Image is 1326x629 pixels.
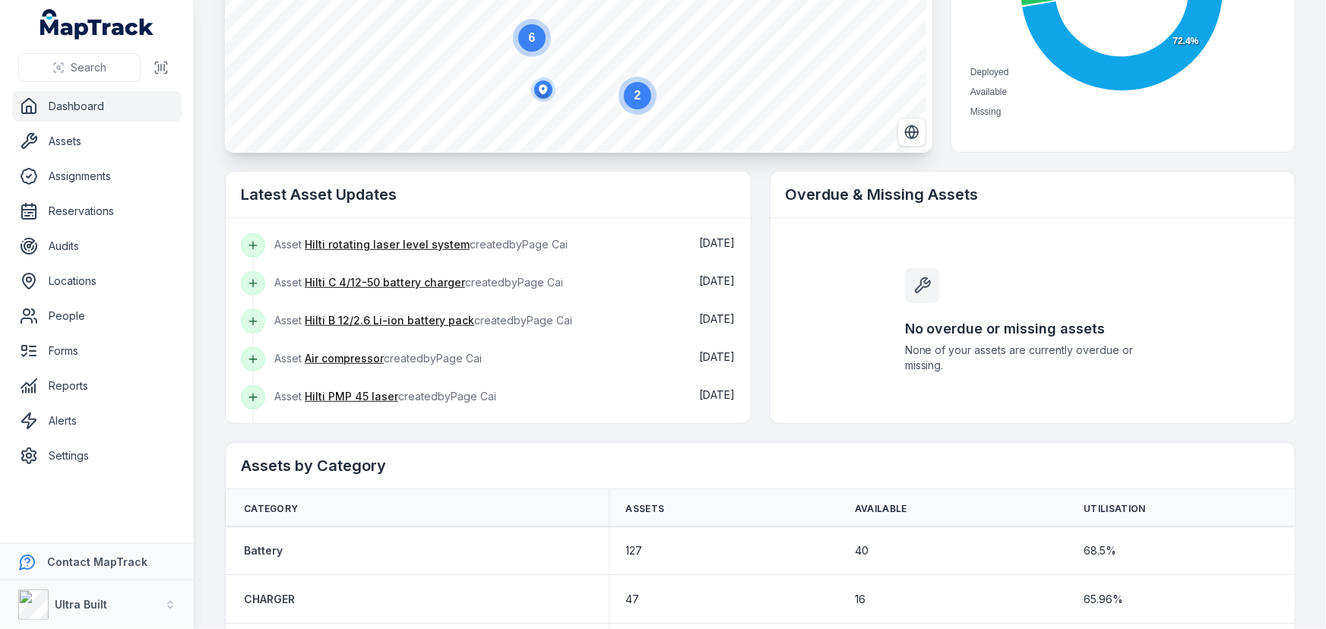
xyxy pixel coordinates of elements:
[970,87,1007,97] span: Available
[700,312,736,325] span: [DATE]
[12,161,182,191] a: Assignments
[18,53,141,82] button: Search
[305,351,384,366] a: Air compressor
[274,314,572,327] span: Asset created by Page Cai
[855,503,907,515] span: Available
[529,31,536,44] text: 6
[305,389,398,404] a: Hilti PMP 45 laser
[700,350,736,363] time: 19/08/2025, 3:27:19 pm
[55,598,107,611] strong: Ultra Built
[855,592,866,607] span: 16
[700,236,736,249] span: [DATE]
[274,238,568,251] span: Asset created by Page Cai
[47,555,147,568] strong: Contact MapTrack
[626,543,643,558] span: 127
[700,388,736,401] span: [DATE]
[12,266,182,296] a: Locations
[12,441,182,471] a: Settings
[12,196,182,226] a: Reservations
[241,455,1280,476] h2: Assets by Category
[244,543,283,558] a: Battery
[12,371,182,401] a: Reports
[40,9,154,40] a: MapTrack
[970,67,1009,77] span: Deployed
[274,276,563,289] span: Asset created by Page Cai
[626,592,640,607] span: 47
[700,312,736,325] time: 19/08/2025, 3:33:09 pm
[700,350,736,363] span: [DATE]
[12,301,182,331] a: People
[274,352,482,365] span: Asset created by Page Cai
[700,274,736,287] time: 19/08/2025, 3:35:53 pm
[244,592,295,607] a: CHARGER
[626,503,665,515] span: Assets
[1084,543,1117,558] span: 68.5 %
[12,406,182,436] a: Alerts
[905,343,1160,373] span: None of your assets are currently overdue or missing.
[12,126,182,156] a: Assets
[241,184,736,205] h2: Latest Asset Updates
[970,106,1002,117] span: Missing
[274,390,496,403] span: Asset created by Page Cai
[700,388,736,401] time: 19/08/2025, 3:21:22 pm
[305,313,474,328] a: Hilti B 12/2.6 Li-ion battery pack
[905,318,1160,340] h3: No overdue or missing assets
[244,503,298,515] span: Category
[12,91,182,122] a: Dashboard
[786,184,1280,205] h2: Overdue & Missing Assets
[305,237,470,252] a: Hilti rotating laser level system
[1084,503,1146,515] span: Utilisation
[1084,592,1124,607] span: 65.96 %
[855,543,869,558] span: 40
[305,275,465,290] a: Hilti C 4/12-50 battery charger
[12,336,182,366] a: Forms
[12,231,182,261] a: Audits
[71,60,106,75] span: Search
[700,274,736,287] span: [DATE]
[700,236,736,249] time: 19/08/2025, 3:38:32 pm
[635,89,641,102] text: 2
[897,118,926,147] button: Switch to Satellite View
